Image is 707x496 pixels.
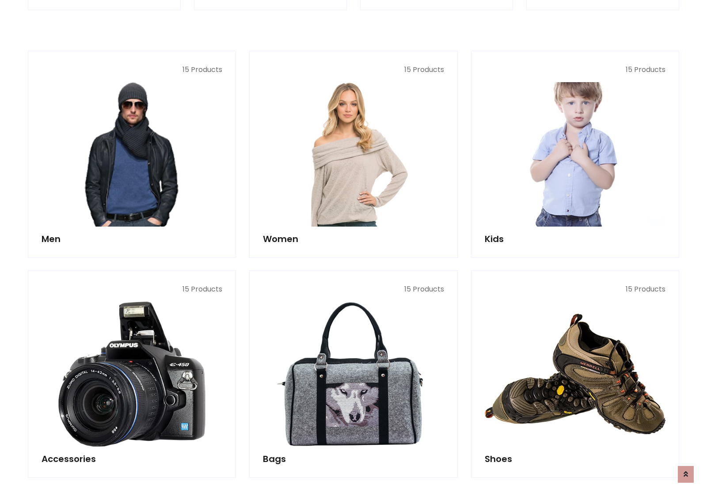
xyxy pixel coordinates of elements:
[263,454,444,464] h5: Bags
[42,454,222,464] h5: Accessories
[42,234,222,244] h5: Men
[263,234,444,244] h5: Women
[485,64,665,75] p: 15 Products
[485,234,665,244] h5: Kids
[42,284,222,295] p: 15 Products
[263,284,444,295] p: 15 Products
[485,454,665,464] h5: Shoes
[485,284,665,295] p: 15 Products
[42,64,222,75] p: 15 Products
[263,64,444,75] p: 15 Products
